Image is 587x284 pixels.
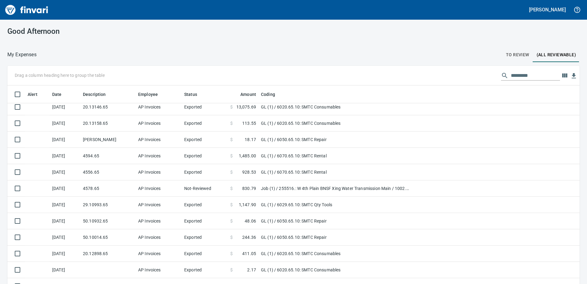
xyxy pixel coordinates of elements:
[232,91,256,98] span: Amount
[50,213,80,229] td: [DATE]
[259,164,412,180] td: GL (1) / 6070.65.10: SMTC Rental
[230,185,233,191] span: $
[259,180,412,197] td: Job (1) / 255516.: W 4th Plain BNSF Xing Water Transmission Main / 1002. .: EQ Mobilization / 5: ...
[182,99,228,115] td: Exported
[184,91,205,98] span: Status
[80,148,136,164] td: 4594.65
[7,51,37,58] nav: breadcrumb
[136,180,182,197] td: AP Invoices
[259,262,412,278] td: GL (1) / 6020.65.10: SMTC Consumables
[230,202,233,208] span: $
[247,267,256,273] span: 2.17
[230,136,233,143] span: $
[230,218,233,224] span: $
[230,169,233,175] span: $
[50,197,80,213] td: [DATE]
[236,104,256,110] span: 13,075.69
[50,99,80,115] td: [DATE]
[136,132,182,148] td: AP Invoices
[136,246,182,262] td: AP Invoices
[230,234,233,240] span: $
[83,91,114,98] span: Description
[182,262,228,278] td: Exported
[242,169,256,175] span: 928.53
[569,71,578,81] button: Download Table
[50,164,80,180] td: [DATE]
[259,229,412,246] td: GL (1) / 6050.65.10: SMTC Repair
[50,115,80,132] td: [DATE]
[28,91,45,98] span: Alert
[240,91,256,98] span: Amount
[52,91,62,98] span: Date
[136,115,182,132] td: AP Invoices
[259,246,412,262] td: GL (1) / 6020.65.10: SMTC Consumables
[80,197,136,213] td: 29.10993.65
[261,91,283,98] span: Coding
[182,132,228,148] td: Exported
[261,91,275,98] span: Coding
[182,229,228,246] td: Exported
[50,132,80,148] td: [DATE]
[242,185,256,191] span: 830.79
[184,91,197,98] span: Status
[28,91,37,98] span: Alert
[50,180,80,197] td: [DATE]
[560,71,569,80] button: Choose columns to display
[7,27,188,36] h3: Good Afternoon
[80,164,136,180] td: 4556.65
[80,99,136,115] td: 20.13146.65
[239,202,256,208] span: 1,147.90
[230,120,233,126] span: $
[136,213,182,229] td: AP Invoices
[136,197,182,213] td: AP Invoices
[245,136,256,143] span: 18.17
[80,180,136,197] td: 4578.65
[4,2,50,17] img: Finvari
[138,91,166,98] span: Employee
[50,148,80,164] td: [DATE]
[259,148,412,164] td: GL (1) / 6070.65.10: SMTC Rental
[242,234,256,240] span: 244.36
[230,267,233,273] span: $
[506,51,529,59] span: To Review
[80,229,136,246] td: 50.10014.65
[182,180,228,197] td: Not-Reviewed
[259,115,412,132] td: GL (1) / 6020.65.10: SMTC Consumables
[182,213,228,229] td: Exported
[259,99,412,115] td: GL (1) / 6020.65.10: SMTC Consumables
[182,115,228,132] td: Exported
[80,246,136,262] td: 20.12898.65
[242,120,256,126] span: 113.55
[136,99,182,115] td: AP Invoices
[50,246,80,262] td: [DATE]
[527,5,567,14] button: [PERSON_NAME]
[136,229,182,246] td: AP Invoices
[239,153,256,159] span: 1,485.00
[529,6,566,13] h5: [PERSON_NAME]
[80,213,136,229] td: 50.10932.65
[182,197,228,213] td: Exported
[259,132,412,148] td: GL (1) / 6050.65.10: SMTC Repair
[259,213,412,229] td: GL (1) / 6050.65.10: SMTC Repair
[537,51,576,59] span: (All Reviewable)
[83,91,106,98] span: Description
[230,153,233,159] span: $
[230,250,233,257] span: $
[245,218,256,224] span: 48.06
[52,91,70,98] span: Date
[230,104,233,110] span: $
[50,229,80,246] td: [DATE]
[259,197,412,213] td: GL (1) / 6029.65.10: SMTC Qty Tools
[50,262,80,278] td: [DATE]
[182,148,228,164] td: Exported
[242,250,256,257] span: 411.05
[80,132,136,148] td: [PERSON_NAME]
[182,246,228,262] td: Exported
[80,115,136,132] td: 20.13158.65
[136,148,182,164] td: AP Invoices
[138,91,158,98] span: Employee
[182,164,228,180] td: Exported
[15,72,105,78] p: Drag a column heading here to group the table
[136,164,182,180] td: AP Invoices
